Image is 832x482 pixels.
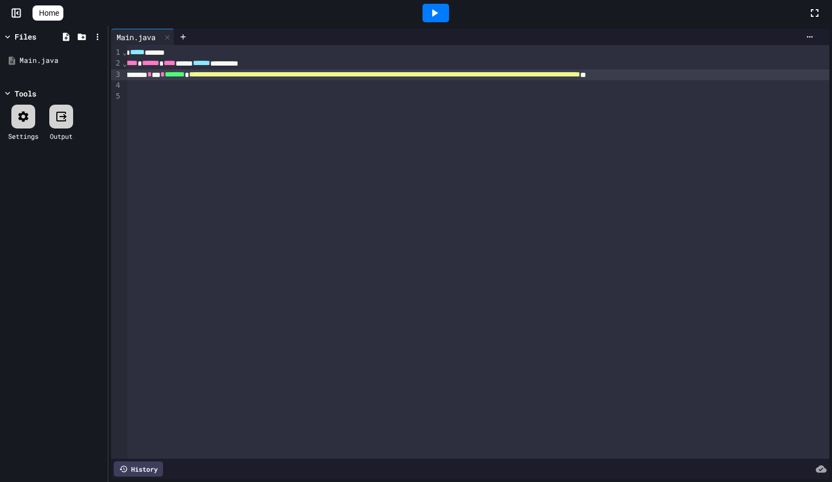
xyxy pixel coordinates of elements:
div: Settings [8,131,38,141]
div: History [114,461,163,477]
div: Main.java [111,31,161,43]
div: Main.java [19,55,104,66]
div: 3 [111,69,122,80]
div: Main.java [111,29,174,45]
div: 5 [111,91,122,102]
span: Home [39,8,59,18]
div: Output [50,131,73,141]
div: 2 [111,58,122,69]
a: Home [32,5,63,21]
div: 1 [111,47,122,58]
div: 4 [111,80,122,91]
div: Files [15,31,36,42]
span: Fold line [122,59,127,68]
div: Tools [15,88,36,99]
span: Fold line [122,48,127,56]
